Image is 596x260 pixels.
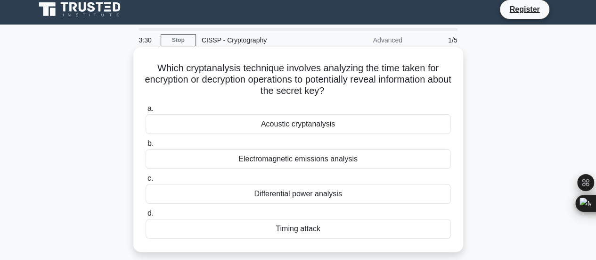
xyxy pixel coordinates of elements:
[196,31,326,50] div: CISSP - Cryptography
[147,174,153,182] span: c.
[161,34,196,46] a: Stop
[146,184,451,204] div: Differential power analysis
[145,62,452,97] h5: Which cryptanalysis technique involves analyzing the time taken for encryption or decryption oper...
[146,149,451,169] div: Electromagnetic emissions analysis
[146,219,451,239] div: Timing attack
[147,104,154,112] span: a.
[147,209,154,217] span: d.
[147,139,154,147] span: b.
[326,31,408,50] div: Advanced
[146,114,451,134] div: Acoustic cryptanalysis
[408,31,463,50] div: 1/5
[504,3,545,15] a: Register
[133,31,161,50] div: 3:30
